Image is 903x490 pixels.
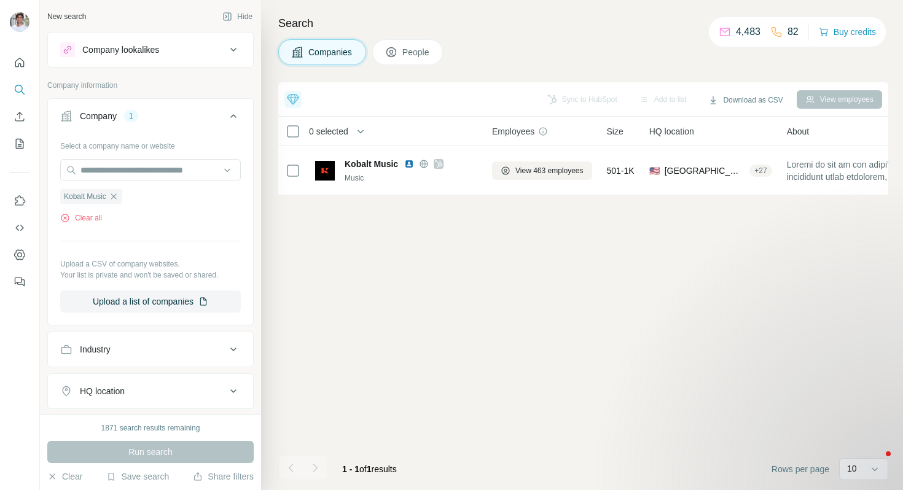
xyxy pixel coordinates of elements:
button: Hide [214,7,261,26]
span: Kobalt Music [64,191,106,202]
button: View 463 employees [492,161,592,180]
span: People [402,46,431,58]
button: Buy credits [819,23,876,41]
div: HQ location [80,385,125,397]
span: About [787,125,810,138]
button: Save search [106,470,169,483]
button: Company1 [48,101,253,136]
button: Use Surfe API [10,217,29,239]
span: Kobalt Music [345,158,398,170]
p: Company information [47,80,254,91]
button: My lists [10,133,29,155]
button: HQ location [48,376,253,406]
button: Share filters [193,470,254,483]
span: 501-1K [607,165,635,177]
button: Feedback [10,271,29,293]
p: 10 [847,462,857,475]
div: New search [47,11,86,22]
iframe: Intercom live chat [861,448,891,478]
p: Your list is private and won't be saved or shared. [60,270,241,281]
h4: Search [278,15,888,32]
div: Industry [80,343,111,356]
button: Enrich CSV [10,106,29,128]
div: + 27 [749,165,772,176]
button: Dashboard [10,244,29,266]
span: HQ location [649,125,694,138]
button: Company lookalikes [48,35,253,64]
span: Size [607,125,623,138]
img: Avatar [10,12,29,32]
img: Logo of Kobalt Music [315,161,335,181]
div: Company lookalikes [82,44,159,56]
span: of [359,464,367,474]
button: Quick start [10,52,29,74]
button: Download as CSV [700,91,791,109]
button: Industry [48,335,253,364]
span: 1 [367,464,372,474]
span: 🇺🇸 [649,165,660,177]
button: Upload a list of companies [60,290,241,313]
button: Use Surfe on LinkedIn [10,190,29,212]
div: 1 [124,111,138,122]
button: Search [10,79,29,101]
button: Clear [47,470,82,483]
span: Companies [308,46,353,58]
div: 1871 search results remaining [101,422,200,434]
p: 4,483 [736,25,760,39]
span: View 463 employees [515,165,584,176]
p: 82 [788,25,799,39]
span: [GEOGRAPHIC_DATA], [US_STATE] [665,165,745,177]
div: Select a company name or website [60,136,241,152]
p: Upload a CSV of company websites. [60,259,241,270]
img: LinkedIn logo [404,159,414,169]
button: Clear all [60,212,102,224]
span: Rows per page [772,463,829,475]
div: Company [80,110,117,122]
span: Employees [492,125,534,138]
div: Music [345,173,477,184]
span: results [342,464,397,474]
span: 0 selected [309,125,348,138]
span: 1 - 1 [342,464,359,474]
